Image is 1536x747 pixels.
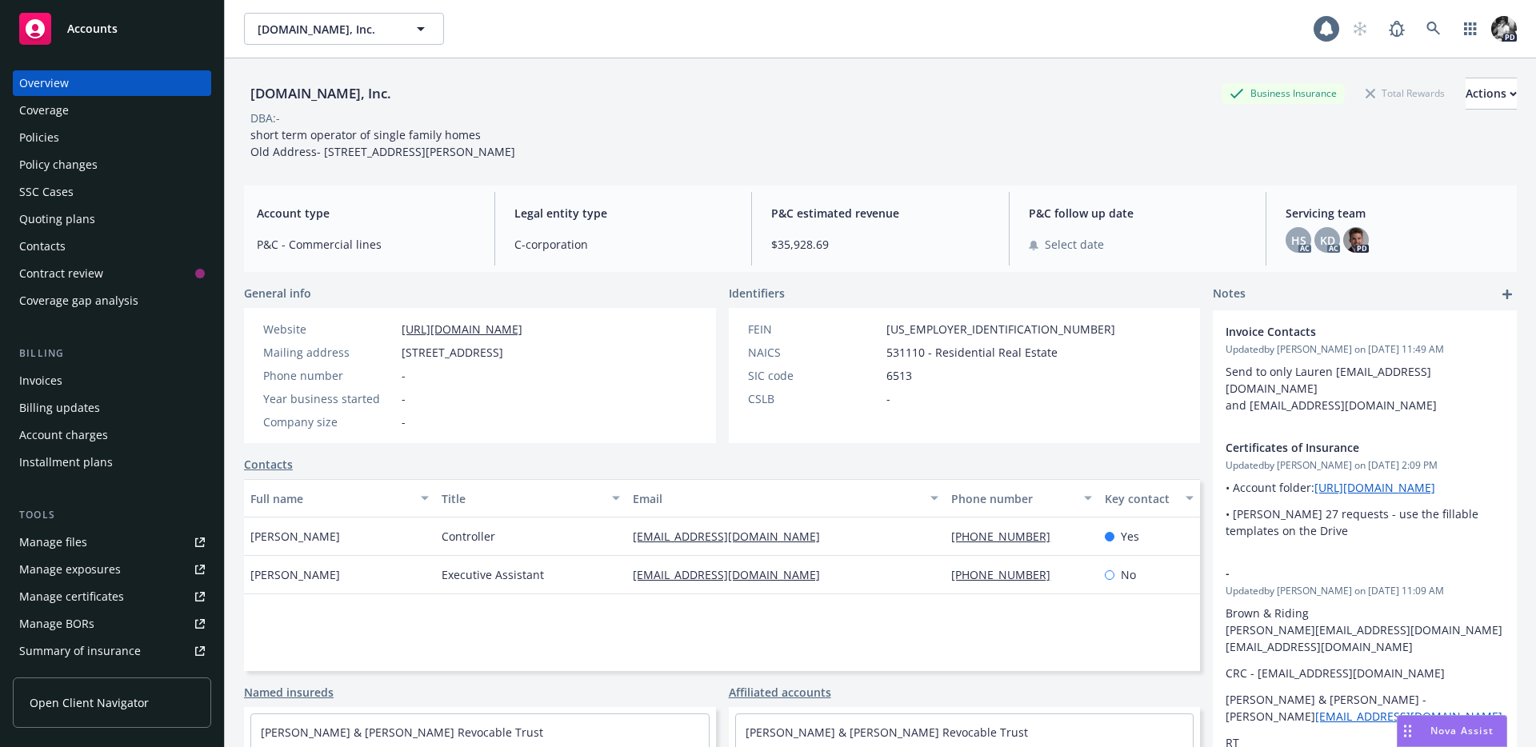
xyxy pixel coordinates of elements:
div: SSC Cases [19,179,74,205]
span: - [886,390,890,407]
button: Key contact [1098,479,1200,517]
button: Nova Assist [1397,715,1507,747]
div: Tools [13,507,211,523]
a: Contacts [244,456,293,473]
span: Yes [1121,528,1139,545]
a: Overview [13,70,211,96]
div: Company size [263,413,395,430]
span: Servicing team [1286,205,1504,222]
div: Title [442,490,602,507]
a: Accounts [13,6,211,51]
span: Identifiers [729,285,785,302]
div: Invoices [19,368,62,393]
div: Coverage gap analysis [19,288,138,314]
span: [DOMAIN_NAME], Inc. [258,21,396,38]
div: Phone number [951,490,1074,507]
div: Contract review [19,261,103,286]
a: Manage BORs [13,611,211,637]
a: Contacts [13,234,211,259]
div: [DOMAIN_NAME], Inc. [244,83,398,104]
a: [PHONE_NUMBER] [951,529,1063,544]
span: - [402,390,406,407]
div: Mailing address [263,344,395,361]
a: [EMAIL_ADDRESS][DOMAIN_NAME] [1315,709,1502,724]
div: Drag to move [1398,716,1418,746]
div: Manage certificates [19,584,124,609]
span: Updated by [PERSON_NAME] on [DATE] 2:09 PM [1226,458,1504,473]
div: Account charges [19,422,108,448]
a: [PERSON_NAME] & [PERSON_NAME] Revocable Trust [261,725,543,740]
img: photo [1343,227,1369,253]
img: photo [1491,16,1517,42]
div: Billing [13,346,211,362]
span: 531110 - Residential Real Estate [886,344,1058,361]
a: Coverage [13,98,211,123]
a: Named insureds [244,684,334,701]
div: Contacts [19,234,66,259]
a: Billing updates [13,395,211,421]
div: Summary of insurance [19,638,141,664]
a: [URL][DOMAIN_NAME] [402,322,522,337]
a: Policy changes [13,152,211,178]
div: SIC code [748,367,880,384]
a: [PHONE_NUMBER] [951,567,1063,582]
a: Policies [13,125,211,150]
div: NAICS [748,344,880,361]
p: • [PERSON_NAME] 27 requests - use the fillable templates on the Drive [1226,505,1504,539]
a: Switch app [1454,13,1486,45]
div: Phone number [263,367,395,384]
div: FEIN [748,321,880,338]
div: Quoting plans [19,206,95,232]
a: Affiliated accounts [729,684,831,701]
span: Notes [1213,285,1246,304]
a: Manage files [13,529,211,555]
span: Manage exposures [13,557,211,582]
p: Send to only Lauren [EMAIL_ADDRESS][DOMAIN_NAME] and [EMAIL_ADDRESS][DOMAIN_NAME] [1226,363,1504,413]
span: HS [1291,232,1306,249]
a: Summary of insurance [13,638,211,664]
p: • Account folder: [1226,479,1504,496]
span: Account type [257,205,475,222]
span: Updated by [PERSON_NAME] on [DATE] 11:09 AM [1226,584,1504,598]
div: Total Rewards [1358,83,1453,103]
a: Coverage gap analysis [13,288,211,314]
span: KD [1320,232,1335,249]
p: Brown & Riding [PERSON_NAME][EMAIL_ADDRESS][DOMAIN_NAME] [EMAIL_ADDRESS][DOMAIN_NAME] [1226,605,1504,655]
span: 6513 [886,367,912,384]
div: Email [633,490,921,507]
a: Installment plans [13,449,211,475]
div: Billing updates [19,395,100,421]
button: Phone number [945,479,1098,517]
span: No [1121,566,1136,583]
a: [URL][DOMAIN_NAME] [1314,480,1435,495]
div: Manage exposures [19,557,121,582]
a: Start snowing [1344,13,1376,45]
span: short term operator of single family homes Old Address- [STREET_ADDRESS][PERSON_NAME] [250,127,515,159]
span: C-corporation [514,236,733,253]
div: DBA: - [250,110,280,126]
span: P&C - Commercial lines [257,236,475,253]
span: Legal entity type [514,205,733,222]
div: Invoice ContactsUpdatedby [PERSON_NAME] on [DATE] 11:49 AMSend to only Lauren [EMAIL_ADDRESS][DOM... [1213,310,1517,426]
a: Invoices [13,368,211,393]
span: - [1226,565,1462,581]
div: Year business started [263,390,395,407]
span: Controller [442,528,495,545]
span: Accounts [67,22,118,35]
a: Report a Bug [1381,13,1413,45]
span: Executive Assistant [442,566,544,583]
button: [DOMAIN_NAME], Inc. [244,13,444,45]
div: Manage files [19,529,87,555]
span: [US_EMPLOYER_IDENTIFICATION_NUMBER] [886,321,1115,338]
a: Manage certificates [13,584,211,609]
a: Account charges [13,422,211,448]
div: Manage BORs [19,611,94,637]
span: Certificates of Insurance [1226,439,1462,456]
div: Overview [19,70,69,96]
span: General info [244,285,311,302]
div: Installment plans [19,449,113,475]
span: - [402,367,406,384]
span: Nova Assist [1430,724,1494,737]
button: Full name [244,479,435,517]
div: Policy changes [19,152,98,178]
